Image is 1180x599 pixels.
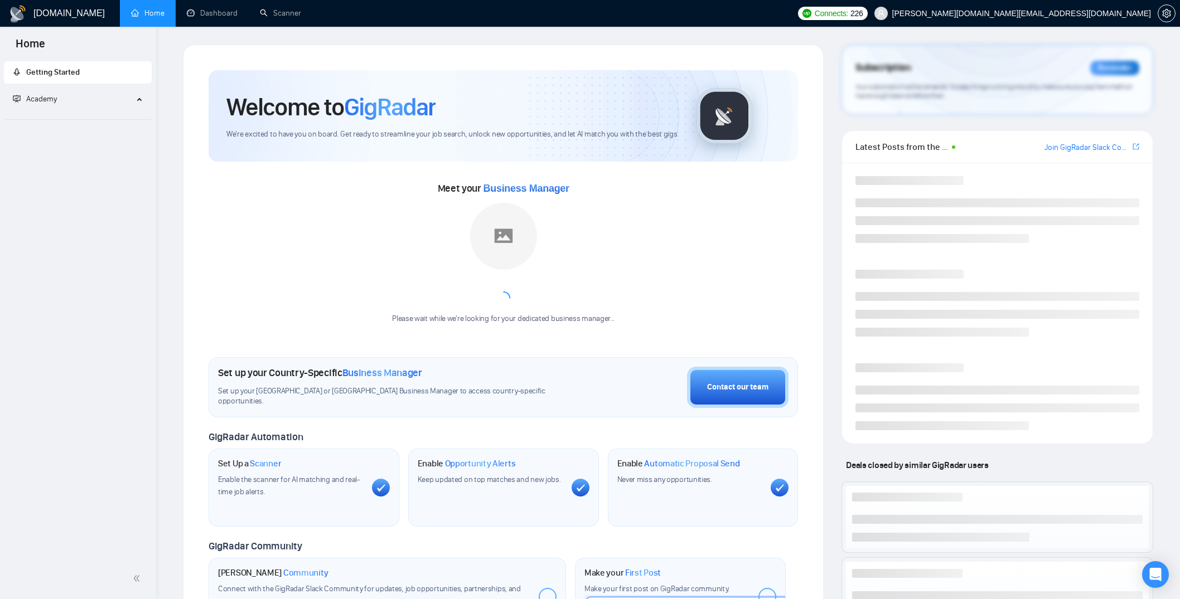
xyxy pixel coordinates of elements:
[497,291,510,305] span: loading
[877,9,885,17] span: user
[855,82,1131,100] span: Your subscription will be renewed. To keep things running smoothly, make sure your payment method...
[697,88,752,144] img: gigradar-logo.png
[445,458,516,469] span: Opportunity Alerts
[133,573,144,584] span: double-left
[625,567,661,578] span: First Post
[226,92,436,122] h1: Welcome to
[13,95,21,103] span: fund-projection-screen
[483,183,569,194] span: Business Manager
[644,458,739,469] span: Automatic Proposal Send
[617,458,740,469] h1: Enable
[250,458,281,469] span: Scanner
[187,8,238,18] a: dashboardDashboard
[1142,561,1169,588] div: Open Intercom Messenger
[855,140,949,154] span: Latest Posts from the GigRadar Community
[13,68,21,76] span: rocket
[260,8,301,18] a: searchScanner
[9,5,27,23] img: logo
[218,367,422,379] h1: Set up your Country-Specific
[470,203,537,270] img: placeholder.png
[1158,9,1176,18] a: setting
[1158,4,1176,22] button: setting
[687,367,789,408] button: Contact our team
[418,458,516,469] h1: Enable
[1090,61,1139,75] div: Reminder
[855,59,911,77] span: Subscription
[218,475,360,496] span: Enable the scanner for AI matching and real-time job alerts.
[1133,142,1139,152] a: export
[584,567,661,578] h1: Make your
[438,182,569,194] span: Meet your
[218,458,281,469] h1: Set Up a
[218,386,560,407] span: Set up your [GEOGRAPHIC_DATA] or [GEOGRAPHIC_DATA] Business Manager to access country-specific op...
[342,367,422,379] span: Business Manager
[418,475,561,484] span: Keep updated on top matches and new jobs.
[802,9,811,18] img: upwork-logo.png
[209,431,303,443] span: GigRadar Automation
[707,381,768,393] div: Contact our team
[1158,9,1175,18] span: setting
[344,92,436,122] span: GigRadar
[218,567,328,578] h1: [PERSON_NAME]
[850,7,863,20] span: 226
[7,36,54,59] span: Home
[13,94,57,104] span: Academy
[4,115,152,122] li: Academy Homepage
[1044,142,1130,154] a: Join GigRadar Slack Community
[226,129,679,140] span: We're excited to have you on board. Get ready to streamline your job search, unlock new opportuni...
[815,7,848,20] span: Connects:
[584,584,729,593] span: Make your first post on GigRadar community.
[1133,142,1139,151] span: export
[283,567,328,578] span: Community
[4,61,152,84] li: Getting Started
[26,67,80,77] span: Getting Started
[209,540,302,552] span: GigRadar Community
[26,94,57,104] span: Academy
[617,475,712,484] span: Never miss any opportunities.
[131,8,165,18] a: homeHome
[385,314,621,324] div: Please wait while we're looking for your dedicated business manager...
[842,455,993,475] span: Deals closed by similar GigRadar users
